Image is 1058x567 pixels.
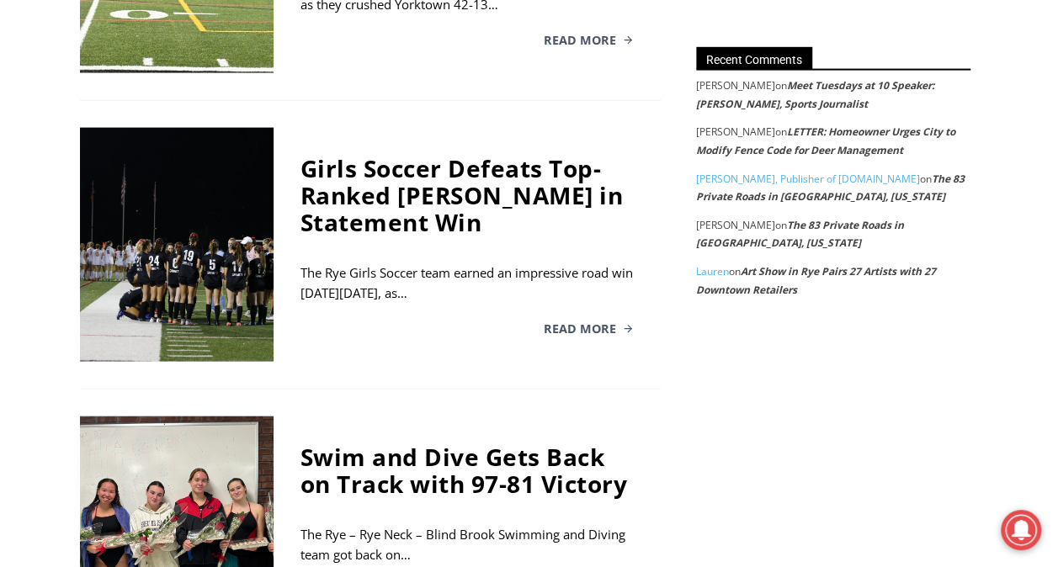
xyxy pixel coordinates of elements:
[696,218,904,251] a: The 83 Private Roads in [GEOGRAPHIC_DATA], [US_STATE]
[300,262,634,303] div: The Rye Girls Soccer team earned an impressive road win [DATE][DATE], as…
[300,443,634,497] div: Swim and Dive Gets Back on Track with 97-81 Victory
[696,216,970,252] footer: on
[696,264,729,278] a: Lauren
[300,524,634,564] div: The Rye – Rye Neck – Blind Brook Swimming and Diving team got back on…
[696,47,812,70] span: Recent Comments
[696,264,936,297] a: Art Show in Rye Pairs 27 Artists with 27 Downtown Retailers
[544,323,616,335] span: Read More
[696,78,775,93] span: [PERSON_NAME]
[696,170,970,206] footer: on
[696,172,920,186] a: [PERSON_NAME], Publisher of [DOMAIN_NAME]
[696,218,775,232] span: [PERSON_NAME]
[696,123,970,159] footer: on
[696,125,775,139] span: [PERSON_NAME]
[696,125,955,157] a: LETTER: Homeowner Urges City to Modify Fence Code for Deer Management
[696,78,934,111] a: Meet Tuesdays at 10 Speaker: [PERSON_NAME], Sports Journalist
[696,262,970,299] footer: on
[544,34,616,46] span: Read More
[544,34,635,46] a: Read More
[544,323,635,335] a: Read More
[300,155,634,236] div: Girls Soccer Defeats Top-Ranked [PERSON_NAME] in Statement Win
[696,77,970,113] footer: on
